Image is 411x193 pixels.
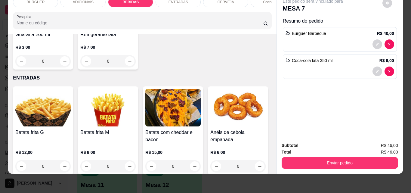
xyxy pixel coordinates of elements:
[15,31,71,38] h4: Guaraná 200 ml
[190,161,199,171] button: increase-product-quantity
[15,44,71,50] p: R$ 3,00
[17,56,26,66] button: decrease-product-quantity
[17,14,33,19] label: Pesquisa
[125,161,134,171] button: increase-product-quantity
[255,161,264,171] button: increase-product-quantity
[372,67,382,76] button: decrease-product-quantity
[282,157,398,169] button: Enviar pedido
[283,17,397,25] p: Resumo do pedido
[377,30,394,36] p: R$ 40,00
[17,161,26,171] button: decrease-product-quantity
[80,149,136,155] p: R$ 8,00
[286,30,326,37] p: 2 x
[80,31,136,38] h4: Refrigerante lata
[147,161,156,171] button: decrease-product-quantity
[82,161,91,171] button: decrease-product-quantity
[60,56,70,66] button: increase-product-quantity
[15,89,71,126] img: product-image
[60,161,70,171] button: increase-product-quantity
[210,89,266,126] img: product-image
[125,56,134,66] button: increase-product-quantity
[15,149,71,155] p: R$ 12,00
[80,44,136,50] p: R$ 7,00
[80,89,136,126] img: product-image
[13,74,271,82] p: ENTRADAS
[145,149,201,155] p: R$ 15,00
[286,57,333,64] p: 1 x
[210,129,266,143] h4: Anéis de cebola empanada
[282,150,291,154] strong: Total
[80,129,136,136] h4: Batata frita M
[283,4,343,13] p: MESA 7
[292,58,332,63] span: Coca-cola lata 350 ml
[372,39,382,49] button: decrease-product-quantity
[82,56,91,66] button: decrease-product-quantity
[15,129,71,136] h4: Batata frita G
[282,143,298,148] strong: Subtotal
[145,89,201,126] img: product-image
[212,161,221,171] button: decrease-product-quantity
[381,142,398,149] span: R$ 46,00
[385,39,394,49] button: decrease-product-quantity
[145,129,201,143] h4: Batata com cheddar e bacon
[385,67,394,76] button: decrease-product-quantity
[379,58,394,64] p: R$ 6,00
[210,149,266,155] p: R$ 6,00
[292,31,326,36] span: Burguer Barbecue
[381,149,398,155] span: R$ 46,00
[17,20,263,26] input: Pesquisa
